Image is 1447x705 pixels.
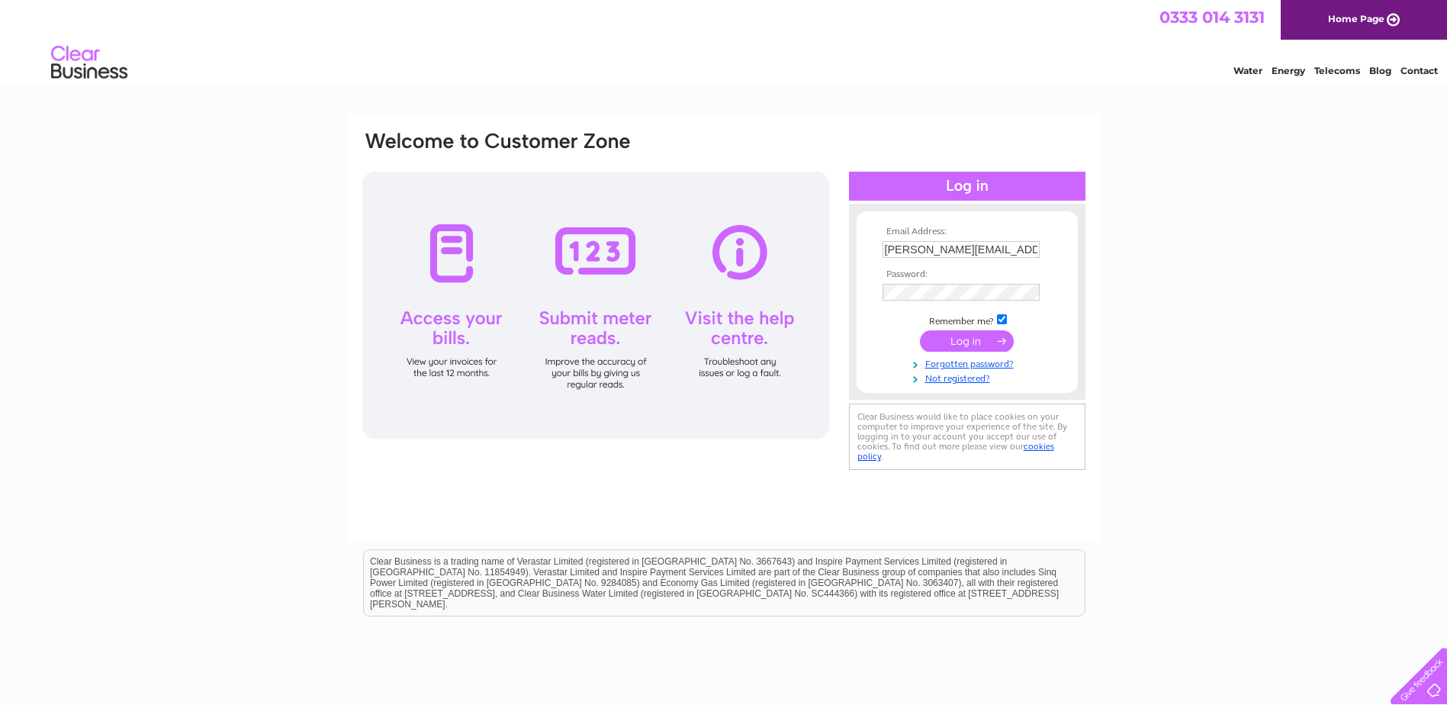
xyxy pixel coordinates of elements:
[364,8,1085,74] div: Clear Business is a trading name of Verastar Limited (registered in [GEOGRAPHIC_DATA] No. 3667643...
[50,40,128,86] img: logo.png
[1369,65,1391,76] a: Blog
[1272,65,1305,76] a: Energy
[879,227,1056,237] th: Email Address:
[920,330,1014,352] input: Submit
[1314,65,1360,76] a: Telecoms
[1400,65,1438,76] a: Contact
[879,312,1056,327] td: Remember me?
[849,404,1085,470] div: Clear Business would like to place cookies on your computer to improve your experience of the sit...
[879,269,1056,280] th: Password:
[883,370,1056,385] a: Not registered?
[857,441,1054,462] a: cookies policy
[883,356,1056,370] a: Forgotten password?
[1233,65,1262,76] a: Water
[1159,8,1265,27] a: 0333 014 3131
